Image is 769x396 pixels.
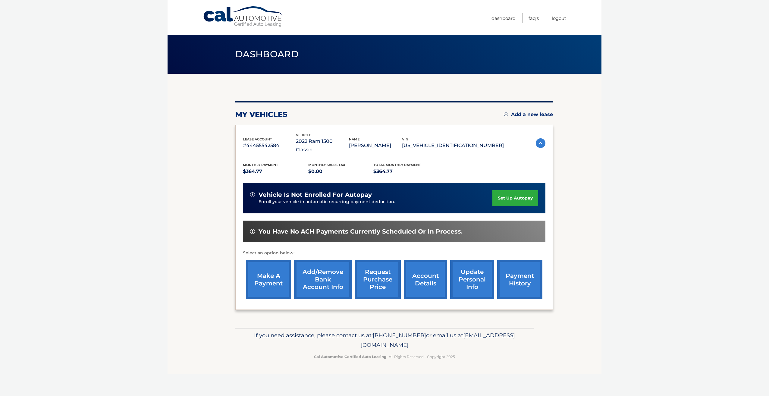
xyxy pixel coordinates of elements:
[308,163,345,167] span: Monthly sales Tax
[349,137,359,141] span: name
[373,167,439,176] p: $364.77
[402,137,408,141] span: vin
[355,260,401,299] a: request purchase price
[296,137,349,154] p: 2022 Ram 1500 Classic
[373,332,426,339] span: [PHONE_NUMBER]
[239,331,530,350] p: If you need assistance, please contact us at: or email us at
[504,112,508,116] img: add.svg
[243,167,308,176] p: $364.77
[235,110,287,119] h2: my vehicles
[497,260,542,299] a: payment history
[243,137,272,141] span: lease account
[259,191,372,199] span: vehicle is not enrolled for autopay
[552,13,566,23] a: Logout
[450,260,494,299] a: update personal info
[294,260,352,299] a: Add/Remove bank account info
[296,133,311,137] span: vehicle
[203,6,284,27] a: Cal Automotive
[536,138,545,148] img: accordion-active.svg
[246,260,291,299] a: make a payment
[491,13,516,23] a: Dashboard
[235,49,299,60] span: Dashboard
[243,250,545,257] p: Select an option below:
[259,199,492,205] p: Enroll your vehicle in automatic recurring payment deduction.
[373,163,421,167] span: Total Monthly Payment
[402,141,504,150] p: [US_VEHICLE_IDENTIFICATION_NUMBER]
[504,112,553,118] a: Add a new lease
[243,163,278,167] span: Monthly Payment
[250,192,255,197] img: alert-white.svg
[308,167,374,176] p: $0.00
[349,141,402,150] p: [PERSON_NAME]
[314,354,386,359] strong: Cal Automotive Certified Auto Leasing
[492,190,538,206] a: set up autopay
[243,141,296,150] p: #44455542584
[529,13,539,23] a: FAQ's
[259,228,463,235] span: You have no ACH payments currently scheduled or in process.
[360,332,515,348] span: [EMAIL_ADDRESS][DOMAIN_NAME]
[250,229,255,234] img: alert-white.svg
[239,354,530,360] p: - All Rights Reserved - Copyright 2025
[404,260,447,299] a: account details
